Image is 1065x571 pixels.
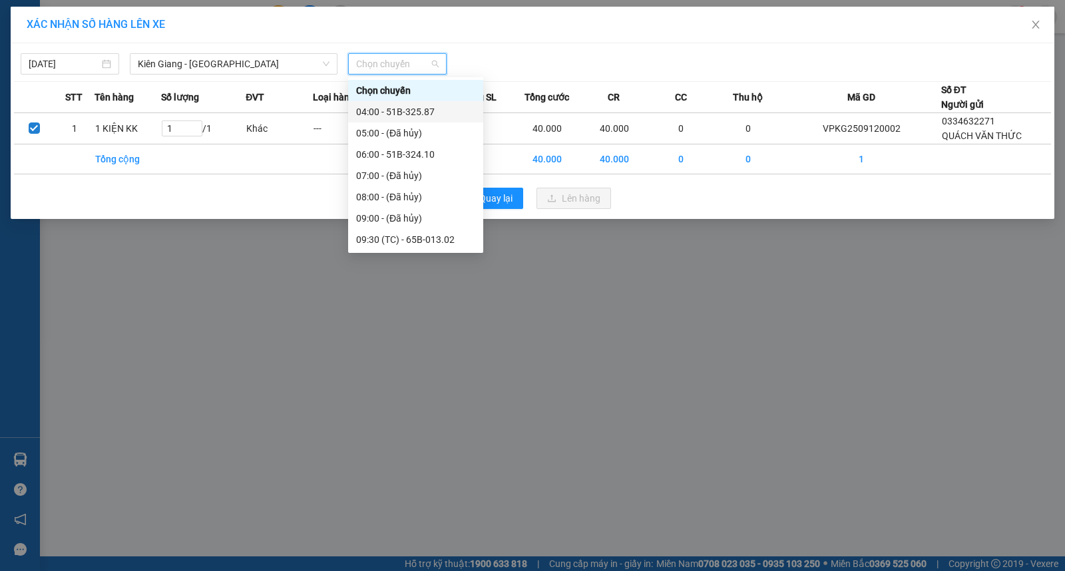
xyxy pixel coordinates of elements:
[1017,7,1054,44] button: Close
[54,113,94,144] td: 1
[6,96,254,112] li: 1900 8181
[781,144,941,174] td: 1
[356,211,475,226] div: 09:00 - (Đã hủy)
[608,90,620,104] span: CR
[95,144,162,174] td: Tổng cộng
[6,6,73,73] img: logo.jpg
[356,126,475,140] div: 05:00 - (Đã hủy)
[77,9,188,25] b: [PERSON_NAME]
[580,144,648,174] td: 40.000
[781,113,941,144] td: VPKG2509120002
[536,188,611,209] button: uploadLên hàng
[675,90,687,104] span: CC
[525,90,569,104] span: Tổng cước
[942,116,995,126] span: 0334632271
[138,54,329,74] span: Kiên Giang - Cần Thơ
[941,83,984,112] div: Số ĐT Người gửi
[95,90,134,104] span: Tên hàng
[6,98,17,109] span: phone
[514,113,581,144] td: 40.000
[322,60,330,68] span: down
[77,32,87,43] span: environment
[356,168,475,183] div: 07:00 - (Đã hủy)
[1030,19,1041,30] span: close
[454,188,523,209] button: rollbackQuay lại
[161,90,199,104] span: Số lượng
[65,90,83,104] span: STT
[356,54,439,74] span: Chọn chuyến
[648,113,715,144] td: 0
[514,144,581,174] td: 40.000
[313,113,380,144] td: ---
[246,90,264,104] span: ĐVT
[356,232,475,247] div: 09:30 (TC) - 65B-013.02
[715,113,782,144] td: 0
[348,80,483,101] div: Chọn chuyến
[356,147,475,162] div: 06:00 - 51B-324.10
[715,144,782,174] td: 0
[29,57,99,71] input: 12/09/2025
[161,113,246,144] td: / 1
[356,190,475,204] div: 08:00 - (Đã hủy)
[27,18,165,31] span: XÁC NHẬN SỐ HÀNG LÊN XE
[942,130,1022,141] span: QUÁCH VĂN THỨC
[95,113,162,144] td: 1 KIỆN KK
[313,90,355,104] span: Loại hàng
[580,113,648,144] td: 40.000
[847,90,875,104] span: Mã GD
[356,83,475,98] div: Chọn chuyến
[6,29,254,96] li: E11, Đường số 8, Khu dân cư Nông [GEOGRAPHIC_DATA], Kv.[GEOGRAPHIC_DATA], [GEOGRAPHIC_DATA]
[733,90,763,104] span: Thu hộ
[648,144,715,174] td: 0
[246,113,313,144] td: Khác
[356,104,475,119] div: 04:00 - 51B-325.87
[479,191,513,206] span: Quay lại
